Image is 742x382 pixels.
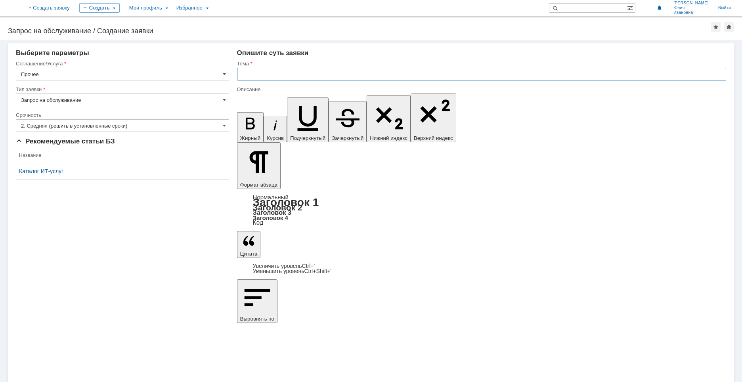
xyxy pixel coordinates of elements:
span: [PERSON_NAME] [673,1,709,6]
button: Выровнять по [237,279,277,323]
div: Тип заявки [16,87,228,92]
div: Срочность [16,113,228,118]
span: Расширенный поиск [627,4,635,11]
a: Decrease [253,268,332,274]
span: Ctrl+' [302,263,315,269]
span: Курсив [267,135,284,141]
span: Нижний индекс [370,135,407,141]
button: Нижний индекс [367,95,411,142]
div: Описание [237,87,725,92]
button: Жирный [237,112,264,142]
div: Сделать домашней страницей [724,22,734,32]
span: Рекомендуемые статьи БЗ [16,138,115,145]
div: Добавить в избранное [711,22,721,32]
a: Заголовок 4 [253,214,288,221]
span: Выровнять по [240,316,274,322]
div: Цитата [237,264,726,274]
button: Верхний индекс [411,94,456,142]
span: Ctrl+Shift+' [304,268,331,274]
button: Зачеркнутый [329,101,367,142]
span: Подчеркнутый [290,135,325,141]
a: Каталог ИТ-услуг [19,168,226,174]
span: Ивановна [673,10,709,15]
a: Нормальный [253,194,289,201]
span: Жирный [240,135,261,141]
span: Выберите параметры [16,49,89,57]
a: Заголовок 2 [253,203,302,212]
div: Тема [237,61,725,66]
button: Формат абзаца [237,142,281,189]
div: Соглашение/Услуга [16,61,228,66]
span: Верхний индекс [414,135,453,141]
a: Код [253,219,264,226]
div: Запрос на обслуживание / Создание заявки [8,27,711,35]
button: Подчеркнутый [287,97,329,142]
button: Курсив [264,116,287,142]
span: Цитата [240,251,258,257]
span: Формат абзаца [240,182,277,188]
div: Формат абзаца [237,195,726,225]
a: Increase [253,263,315,269]
button: Цитата [237,231,261,258]
a: Заголовок 3 [253,209,291,216]
span: Зачеркнутый [332,135,363,141]
span: Юлия [673,6,709,10]
div: Создать [79,3,120,13]
span: Опишите суть заявки [237,49,309,57]
th: Название [16,148,229,163]
a: Заголовок 1 [253,196,319,208]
